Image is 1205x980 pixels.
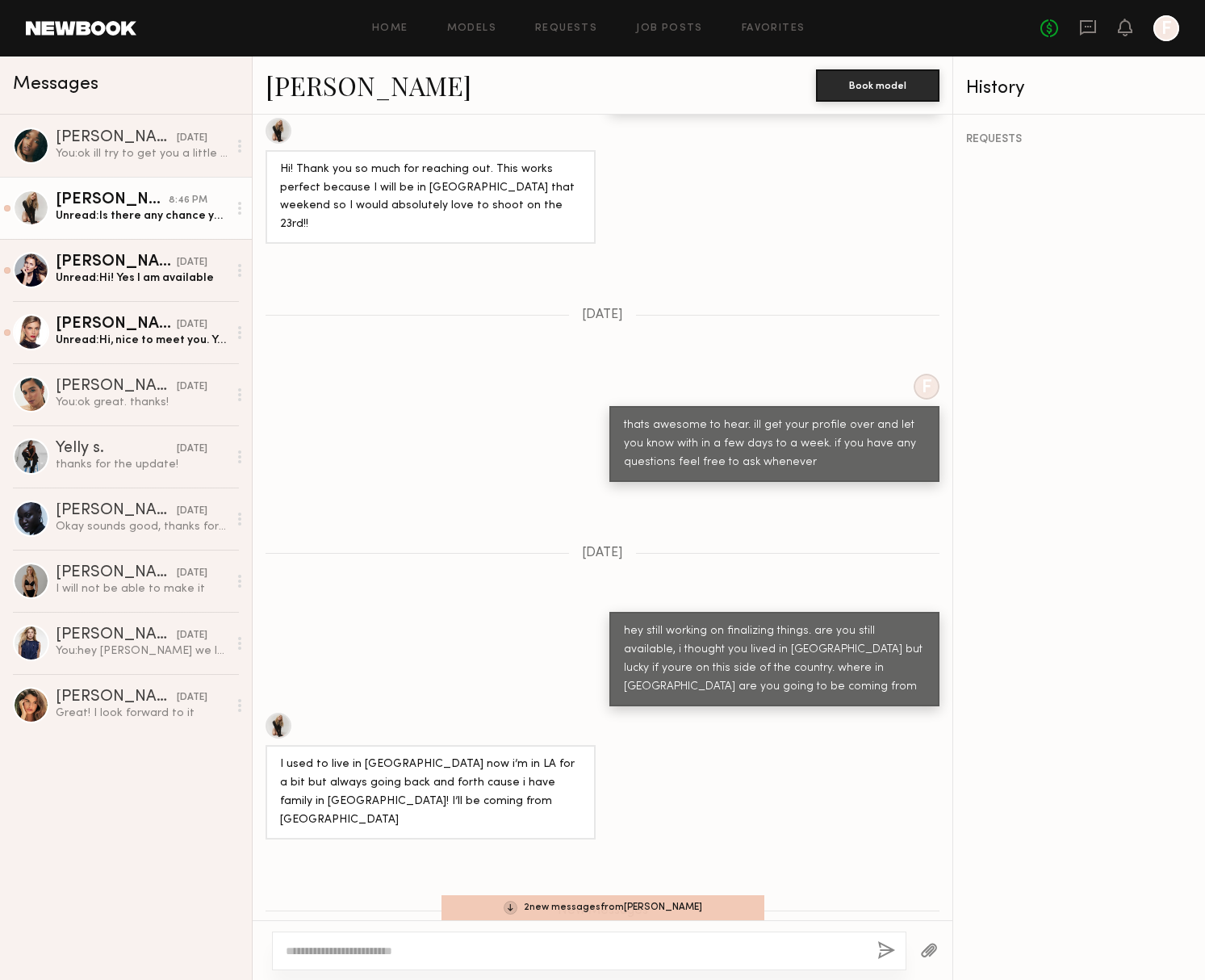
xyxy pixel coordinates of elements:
[56,208,228,224] div: Unread: Is there any chance you would be able to cover gas or train expenses from [GEOGRAPHIC_DAT...
[56,270,228,286] div: Unread: Hi! Yes I am available
[266,68,471,103] a: [PERSON_NAME]
[636,23,703,34] a: Job Posts
[169,193,207,208] div: 8:46 PM
[56,457,228,472] div: thanks for the update!
[816,77,939,91] a: Book model
[56,130,177,146] div: [PERSON_NAME]
[56,316,177,333] div: [PERSON_NAME]
[372,23,408,34] a: Home
[177,442,207,457] div: [DATE]
[441,895,764,920] div: 2 new message s from [PERSON_NAME]
[56,643,228,659] div: You: hey [PERSON_NAME] we love your look, I am casting a photo/video shoot for the brand L'eggs f...
[816,69,939,102] button: Book model
[56,192,169,208] div: [PERSON_NAME]
[582,308,623,322] span: [DATE]
[56,565,177,581] div: [PERSON_NAME]
[56,333,228,348] div: Unread: Hi, nice to meet you. Yes Im available. Also, my Instagram is @meggirll. Thank you!
[56,254,177,270] div: [PERSON_NAME]
[447,23,496,34] a: Models
[742,23,805,34] a: Favorites
[177,566,207,581] div: [DATE]
[56,581,228,597] div: I will not be able to make it
[177,690,207,706] div: [DATE]
[56,503,177,519] div: [PERSON_NAME]
[56,441,177,457] div: Yelly s.
[13,75,98,94] span: Messages
[56,395,228,410] div: You: ok great. thanks!
[177,504,207,519] div: [DATE]
[177,628,207,643] div: [DATE]
[177,131,207,146] div: [DATE]
[624,417,925,472] div: thats awesome to hear. ill get your profile over and let you know with in a few days to a week. i...
[280,161,581,235] div: Hi! Thank you so much for reaching out. This works perfect because I will be in [GEOGRAPHIC_DATA]...
[56,519,228,534] div: Okay sounds good, thanks for the update!
[56,706,228,721] div: Great! I look forward to it
[56,379,177,395] div: [PERSON_NAME]
[177,255,207,270] div: [DATE]
[56,146,228,161] div: You: ok ill try to get you a little later start time waitign to hear from the rest of the models
[56,689,177,706] div: [PERSON_NAME]
[624,622,925,697] div: hey still working on finalizing things. are you still available, i thought you lived in [GEOGRAPH...
[966,79,1192,98] div: History
[582,547,623,560] span: [DATE]
[280,756,581,830] div: I used to live in [GEOGRAPHIC_DATA] now i’m in LA for a bit but always going back and forth cause...
[177,317,207,333] div: [DATE]
[177,379,207,395] div: [DATE]
[1153,15,1179,41] a: F
[535,23,597,34] a: Requests
[56,627,177,643] div: [PERSON_NAME]
[966,134,1192,145] div: REQUESTS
